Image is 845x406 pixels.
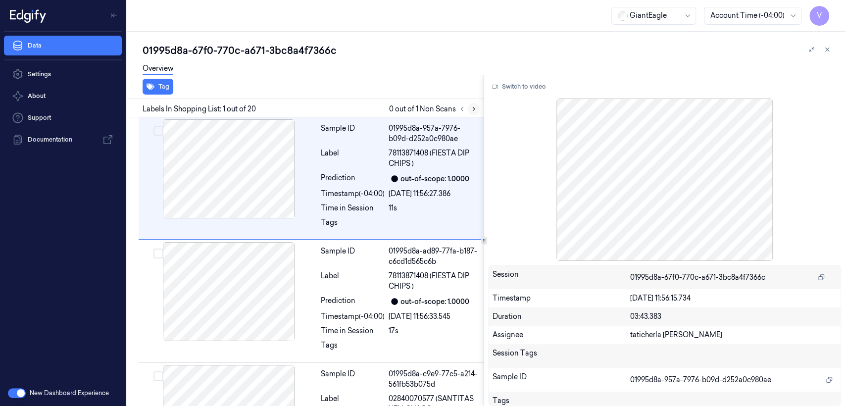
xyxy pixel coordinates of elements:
span: 78113871408 (FIESTA DIP CHIPS ) [389,271,478,292]
span: 01995d8a-67f0-770c-a671-3bc8a4f7366c [630,272,765,283]
div: Duration [493,311,630,322]
div: Time in Session [321,203,385,213]
div: [DATE] 11:56:27.386 [389,189,478,199]
a: Support [4,108,122,128]
div: 01995d8a-67f0-770c-a671-3bc8a4f7366c [143,44,837,57]
span: 01995d8a-957a-7976-b09d-d252a0c980ae [630,375,771,385]
div: [DATE] 11:56:33.545 [389,311,478,322]
div: Session Tags [493,348,630,364]
span: 0 out of 1 Non Scans [389,103,480,115]
div: out-of-scope: 1.0000 [400,174,469,184]
div: Tags [321,217,385,233]
button: Tag [143,79,173,95]
button: Select row [153,249,163,258]
div: Assignee [493,330,630,340]
button: V [809,6,829,26]
div: Timestamp (-04:00) [321,311,385,322]
button: Select row [153,371,163,381]
div: Sample ID [321,123,385,144]
div: 17s [389,326,478,336]
div: Label [321,271,385,292]
div: Session [493,269,630,285]
button: Select row [153,126,163,136]
a: Data [4,36,122,55]
button: Switch to video [488,79,550,95]
div: Timestamp [493,293,630,304]
span: Labels In Shopping List: 1 out of 20 [143,104,256,114]
div: 01995d8a-c9e9-77c5-a214-561fb53b075d [389,369,478,390]
div: 01995d8a-ad89-77fa-b187-c6cd1d565c6b [389,246,478,267]
div: taticherla [PERSON_NAME] [630,330,837,340]
div: Sample ID [321,369,385,390]
div: Prediction [321,296,385,307]
div: Tags [321,340,385,356]
div: Prediction [321,173,385,185]
a: Settings [4,64,122,84]
div: out-of-scope: 1.0000 [400,297,469,307]
div: Sample ID [493,372,630,388]
button: Toggle Navigation [106,7,122,23]
div: Label [321,148,385,169]
span: 78113871408 (FIESTA DIP CHIPS ) [389,148,478,169]
div: 03:43.383 [630,311,837,322]
div: 11s [389,203,478,213]
div: Sample ID [321,246,385,267]
div: Time in Session [321,326,385,336]
a: Overview [143,63,173,75]
div: Timestamp (-04:00) [321,189,385,199]
div: [DATE] 11:56:15.734 [630,293,837,304]
div: 01995d8a-957a-7976-b09d-d252a0c980ae [389,123,478,144]
button: About [4,86,122,106]
a: Documentation [4,130,122,150]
